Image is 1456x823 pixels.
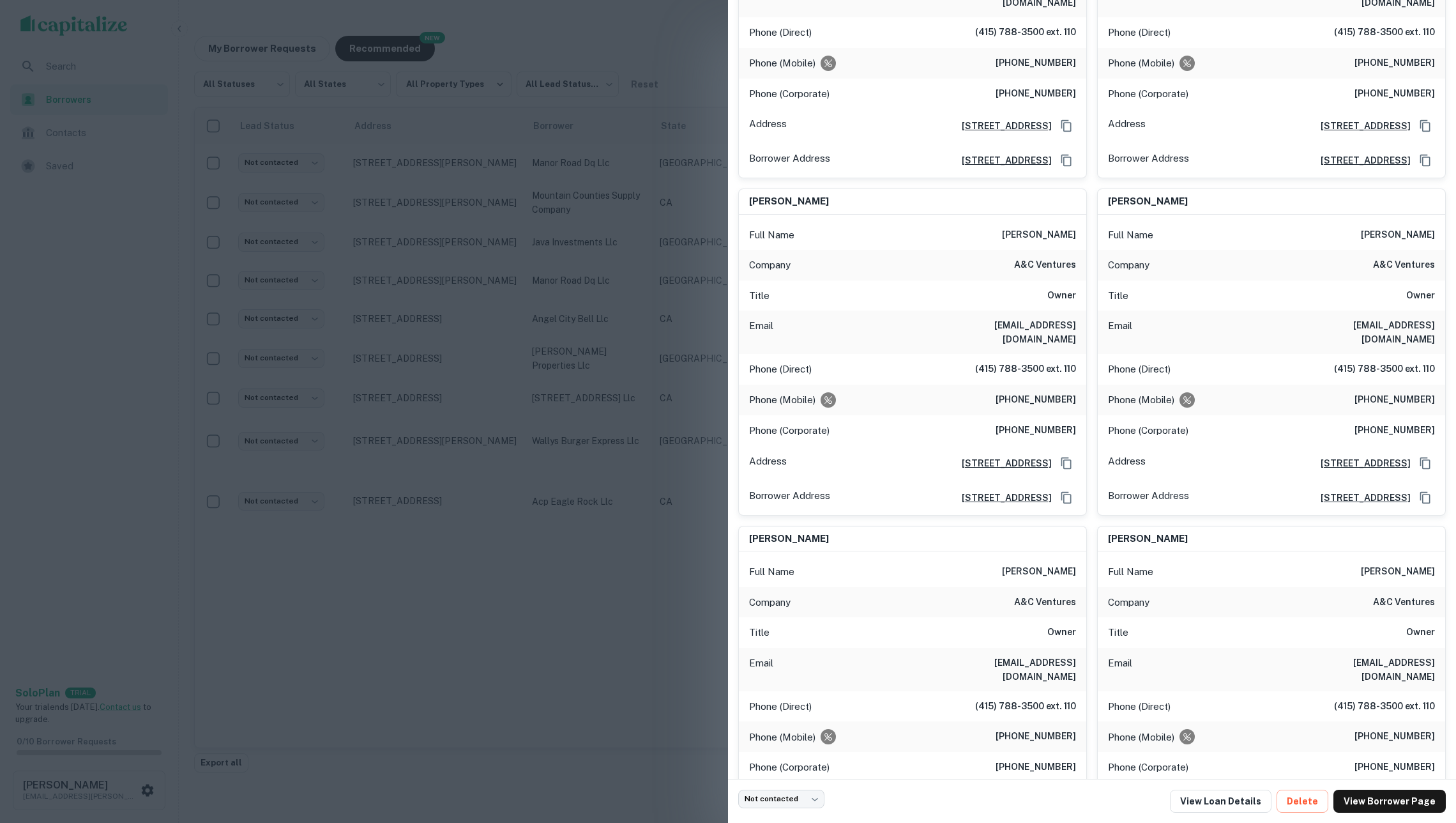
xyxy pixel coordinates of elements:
[1334,362,1435,377] h6: (415) 788-3500 ext. 110
[1108,227,1153,243] p: Full Name
[821,729,836,744] div: Requests to not be contacted at this number
[952,119,1052,133] a: [STREET_ADDRESS]
[749,699,812,714] p: Phone (Direct)
[749,56,815,71] p: Phone (Mobile)
[1108,116,1146,135] p: Address
[996,729,1076,744] h6: [PHONE_NUMBER]
[1108,25,1171,40] p: Phone (Direct)
[1179,729,1195,744] div: Requests to not be contacted at this number
[923,656,1076,684] h6: [EMAIL_ADDRESS][DOMAIN_NAME]
[1361,227,1435,243] h6: [PERSON_NAME]
[1108,564,1153,580] p: Full Name
[1334,699,1435,714] h6: (415) 788-3500 ext. 110
[1108,362,1171,377] p: Phone (Direct)
[996,56,1076,71] h6: [PHONE_NUMBER]
[975,25,1076,40] h6: (415) 788-3500 ext. 110
[749,656,773,684] p: Email
[975,362,1076,377] h6: (415) 788-3500 ext. 110
[1392,721,1456,782] iframe: Chat Widget
[1282,656,1435,684] h6: [EMAIL_ADDRESS][DOMAIN_NAME]
[1310,153,1411,167] a: [STREET_ADDRESS]
[738,790,824,808] div: Not contacted
[952,491,1052,505] a: [STREET_ADDRESS]
[749,564,794,580] p: Full Name
[1373,595,1435,610] h6: a&c ventures
[1002,564,1076,580] h6: [PERSON_NAME]
[1057,116,1076,135] button: Copy Address
[1108,318,1132,346] p: Email
[996,423,1076,438] h6: [PHONE_NUMBER]
[749,392,815,408] p: Phone (Mobile)
[749,86,830,102] p: Phone (Corporate)
[1354,729,1435,744] h6: [PHONE_NUMBER]
[1310,456,1411,470] a: [STREET_ADDRESS]
[1108,194,1188,209] h6: [PERSON_NAME]
[749,532,829,546] h6: [PERSON_NAME]
[749,595,791,610] p: Company
[821,56,836,71] div: Requests to not be contacted at this number
[1108,423,1188,438] p: Phone (Corporate)
[952,153,1052,167] a: [STREET_ADDRESS]
[1108,151,1189,170] p: Borrower Address
[749,151,830,170] p: Borrower Address
[749,116,787,135] p: Address
[1310,491,1411,505] a: [STREET_ADDRESS]
[1108,730,1174,745] p: Phone (Mobile)
[1170,790,1271,813] a: View Loan Details
[952,456,1052,470] a: [STREET_ADDRESS]
[1108,56,1174,71] p: Phone (Mobile)
[749,318,773,346] p: Email
[749,423,830,438] p: Phone (Corporate)
[1334,25,1435,40] h6: (415) 788-3500 ext. 110
[1047,288,1076,304] h6: Owner
[1108,699,1171,714] p: Phone (Direct)
[1108,258,1149,273] p: Company
[1108,625,1128,640] p: Title
[1047,625,1076,640] h6: Owner
[1277,790,1328,813] button: Delete
[996,760,1076,775] h6: [PHONE_NUMBER]
[749,194,829,209] h6: [PERSON_NAME]
[1416,488,1435,507] button: Copy Address
[1108,86,1188,102] p: Phone (Corporate)
[1361,564,1435,580] h6: [PERSON_NAME]
[1002,227,1076,243] h6: [PERSON_NAME]
[749,488,830,507] p: Borrower Address
[1014,595,1076,610] h6: a&c ventures
[1310,119,1411,133] a: [STREET_ADDRESS]
[749,730,815,745] p: Phone (Mobile)
[749,258,791,273] p: Company
[996,86,1076,102] h6: [PHONE_NUMBER]
[1057,454,1076,473] button: Copy Address
[749,625,770,640] p: Title
[749,760,830,775] p: Phone (Corporate)
[749,288,770,304] p: Title
[1179,392,1195,408] div: Requests to not be contacted at this number
[1373,258,1435,273] h6: a&c ventures
[1108,454,1146,473] p: Address
[1333,790,1446,813] a: View Borrower Page
[996,392,1076,408] h6: [PHONE_NUMBER]
[749,454,787,473] p: Address
[1354,56,1435,71] h6: [PHONE_NUMBER]
[1057,488,1076,507] button: Copy Address
[1416,151,1435,170] button: Copy Address
[1354,423,1435,438] h6: [PHONE_NUMBER]
[1057,151,1076,170] button: Copy Address
[1416,116,1435,135] button: Copy Address
[749,25,812,40] p: Phone (Direct)
[749,362,812,377] p: Phone (Direct)
[1108,288,1128,304] p: Title
[1014,258,1076,273] h6: a&c ventures
[1108,488,1189,507] p: Borrower Address
[1406,625,1435,640] h6: Owner
[1282,318,1435,346] h6: [EMAIL_ADDRESS][DOMAIN_NAME]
